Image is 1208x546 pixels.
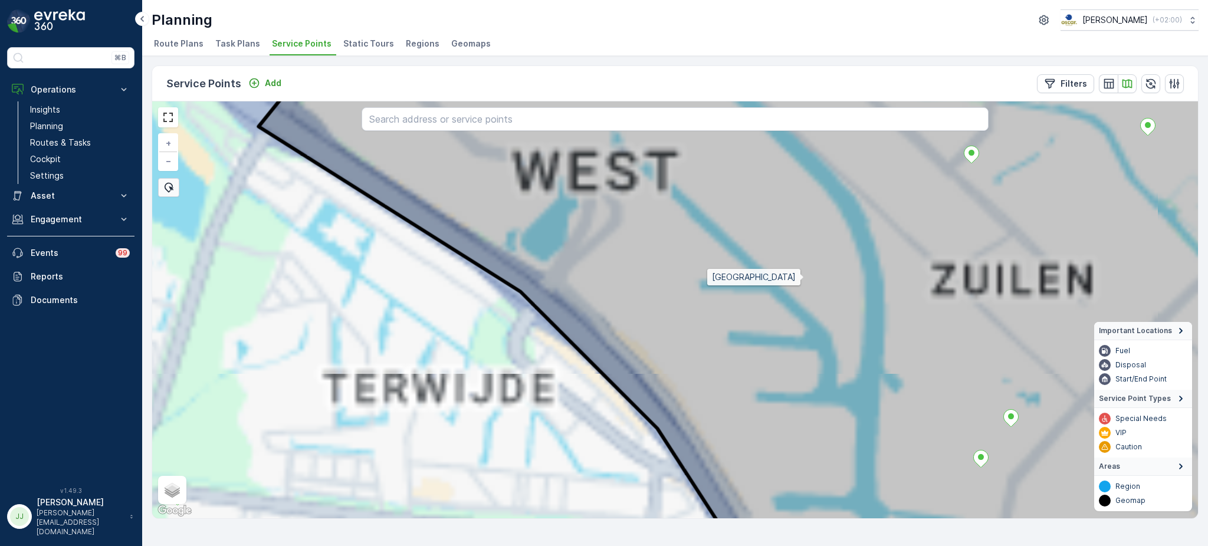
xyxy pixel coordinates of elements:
a: Planning [25,118,134,134]
span: Static Tours [343,38,394,50]
a: Open this area in Google Maps (opens a new window) [155,503,194,518]
p: Documents [31,294,130,306]
button: JJ[PERSON_NAME][PERSON_NAME][EMAIL_ADDRESS][DOMAIN_NAME] [7,496,134,537]
p: Special Needs [1115,414,1167,423]
button: Asset [7,184,134,208]
p: Caution [1115,442,1142,452]
p: Reports [31,271,130,282]
span: Regions [406,38,439,50]
span: + [166,138,171,148]
button: [PERSON_NAME](+02:00) [1061,9,1199,31]
a: Layers [159,477,185,503]
p: 99 [118,248,127,258]
p: Events [31,247,109,259]
input: Search address or service points [362,107,989,131]
p: [PERSON_NAME] [37,496,124,508]
p: Operations [31,84,111,96]
button: Add [244,76,286,90]
p: Region [1115,482,1140,491]
p: Fuel [1115,346,1130,356]
button: Operations [7,78,134,101]
p: Asset [31,190,111,202]
img: logo [7,9,31,33]
button: Filters [1037,74,1094,93]
img: basis-logo_rgb2x.png [1061,14,1078,27]
p: Service Points [166,75,241,92]
div: Bulk Select [158,178,179,197]
a: Zoom Out [159,152,177,170]
span: Service Point Types [1099,394,1171,403]
div: JJ [10,507,29,526]
a: View Fullscreen [159,108,177,126]
a: Settings [25,167,134,184]
a: Events99 [7,241,134,265]
a: Reports [7,265,134,288]
p: Start/End Point [1115,374,1167,384]
p: ( +02:00 ) [1153,15,1182,25]
p: Engagement [31,213,111,225]
p: Filters [1061,78,1087,90]
span: Route Plans [154,38,203,50]
a: Routes & Tasks [25,134,134,151]
p: ⌘B [114,53,126,63]
p: [PERSON_NAME] [1082,14,1148,26]
span: Important Locations [1099,326,1172,336]
summary: Areas [1094,458,1192,476]
a: Insights [25,101,134,118]
img: logo_dark-DEwI_e13.png [34,9,85,33]
a: Cockpit [25,151,134,167]
summary: Service Point Types [1094,390,1192,408]
img: Google [155,503,194,518]
p: Routes & Tasks [30,137,91,149]
p: Planning [152,11,212,29]
summary: Important Locations [1094,322,1192,340]
p: Settings [30,170,64,182]
span: Task Plans [215,38,260,50]
span: v 1.49.3 [7,487,134,494]
p: Geomap [1115,496,1145,505]
span: − [166,156,172,166]
span: Geomaps [451,38,491,50]
span: Service Points [272,38,331,50]
p: VIP [1115,428,1127,438]
p: Planning [30,120,63,132]
a: Zoom In [159,134,177,152]
p: [PERSON_NAME][EMAIL_ADDRESS][DOMAIN_NAME] [37,508,124,537]
p: Cockpit [30,153,61,165]
a: Documents [7,288,134,312]
p: Add [265,77,281,89]
span: Areas [1099,462,1120,471]
button: Engagement [7,208,134,231]
p: Disposal [1115,360,1146,370]
p: Insights [30,104,60,116]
